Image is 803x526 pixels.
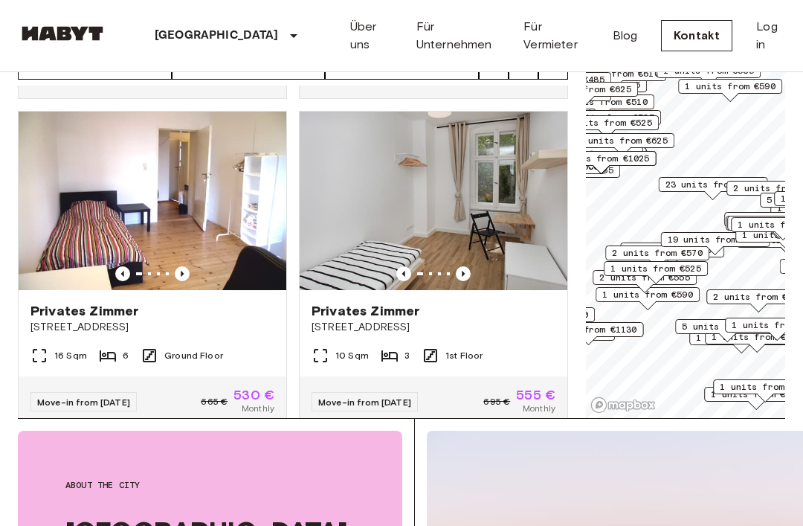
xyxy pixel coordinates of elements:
[557,110,661,133] div: Map marker
[123,349,129,362] span: 6
[233,388,274,402] span: 530 €
[155,27,279,45] p: [GEOGRAPHIC_DATA]
[19,112,286,290] img: Marketing picture of unit DE-01-029-04M
[175,266,190,281] button: Previous image
[65,478,355,492] span: About the city
[164,349,223,362] span: Ground Floor
[604,261,708,284] div: Map marker
[612,246,703,260] span: 2 units from €570
[675,319,779,342] div: Map marker
[300,112,567,290] img: Marketing picture of unit DE-01-233-02M
[661,232,770,255] div: Map marker
[18,111,287,428] a: Marketing picture of unit DE-01-029-04MPrevious imagePrevious imagePrivates Zimmer[STREET_ADDRESS...
[404,349,410,362] span: 3
[547,151,657,174] div: Map marker
[534,82,638,105] div: Map marker
[554,152,650,165] span: 1 units from €1025
[596,287,700,310] div: Map marker
[335,349,369,362] span: 10 Sqm
[516,388,555,402] span: 555 €
[657,63,761,86] div: Map marker
[561,116,652,129] span: 3 units from €525
[37,397,130,408] span: Move-in from [DATE]
[242,402,274,415] span: Monthly
[590,397,656,414] a: Mapbox logo
[350,18,393,54] a: Über uns
[535,322,644,345] div: Map marker
[711,388,802,401] span: 1 units from €610
[685,80,775,93] span: 1 units from €590
[201,395,228,408] span: 665 €
[593,270,697,293] div: Map marker
[555,115,659,138] div: Map marker
[665,178,761,191] span: 23 units from €530
[299,111,568,428] a: Marketing picture of unit DE-01-233-02MPrevious imagePrevious imagePrivates Zimmer[STREET_ADDRESS...
[682,320,773,333] span: 5 units from €590
[416,18,500,54] a: Für Unternehmen
[456,266,471,281] button: Previous image
[661,20,732,51] a: Kontakt
[541,323,637,336] span: 1 units from €1130
[54,349,87,362] span: 16 Sqm
[564,111,654,124] span: 3 units from €525
[514,73,604,86] span: 1 units from €485
[620,243,724,266] div: Map marker
[483,395,510,408] span: 695 €
[445,349,483,362] span: 1st Floor
[668,233,764,246] span: 19 units from €575
[627,243,717,257] span: 4 units from €605
[602,288,693,301] span: 1 units from €590
[18,26,107,41] img: Habyt
[562,66,666,89] div: Map marker
[523,402,555,415] span: Monthly
[30,320,274,335] span: [STREET_ADDRESS]
[577,134,668,147] span: 1 units from €625
[30,302,138,320] span: Privates Zimmer
[570,133,674,156] div: Map marker
[523,18,588,54] a: Für Vermieter
[396,266,411,281] button: Previous image
[599,271,690,284] span: 2 units from €555
[659,177,768,200] div: Map marker
[569,67,660,80] span: 2 units from €610
[605,246,709,269] div: Map marker
[756,18,785,54] a: Log in
[312,320,555,335] span: [STREET_ADDRESS]
[318,397,411,408] span: Move-in from [DATE]
[557,95,648,109] span: 2 units from €510
[541,83,631,96] span: 1 units from €625
[610,262,701,275] span: 1 units from €525
[678,79,782,102] div: Map marker
[497,308,588,321] span: 1 units from €640
[115,266,130,281] button: Previous image
[312,302,419,320] span: Privates Zimmer
[613,27,638,45] a: Blog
